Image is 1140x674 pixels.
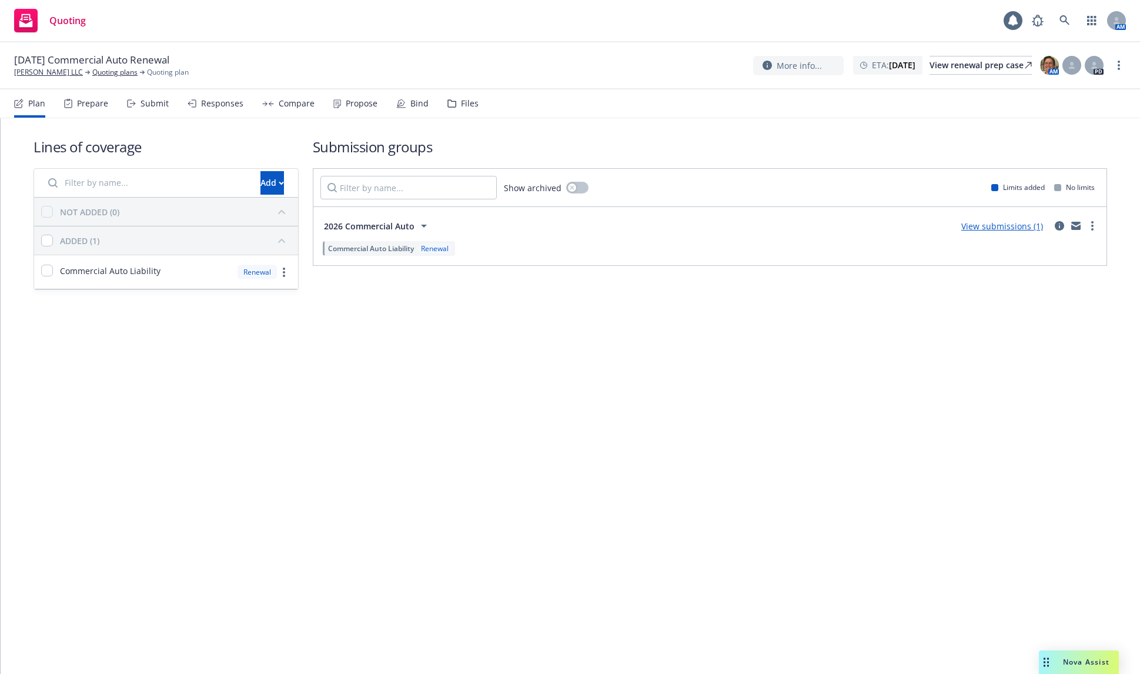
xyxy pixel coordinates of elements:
[320,176,497,199] input: Filter by name...
[14,67,83,78] a: [PERSON_NAME] LLC
[961,221,1043,232] a: View submissions (1)
[753,56,844,75] button: More info...
[260,172,284,194] div: Add
[1039,650,1054,674] div: Drag to move
[49,16,86,25] span: Quoting
[1054,182,1095,192] div: No limits
[34,137,299,156] h1: Lines of coverage
[320,214,434,238] button: 2026 Commercial Auto
[313,137,1108,156] h1: Submission groups
[28,99,45,108] div: Plan
[60,202,291,221] button: NOT ADDED (0)
[14,53,169,67] span: [DATE] Commercial Auto Renewal
[1069,219,1083,233] a: mail
[238,265,277,279] div: Renewal
[1026,9,1049,32] a: Report a Bug
[504,182,561,194] span: Show archived
[1080,9,1104,32] a: Switch app
[872,59,915,71] span: ETA :
[9,4,91,37] a: Quoting
[930,56,1032,74] div: View renewal prep case
[419,243,451,253] div: Renewal
[141,99,169,108] div: Submit
[930,56,1032,75] a: View renewal prep case
[41,171,253,195] input: Filter by name...
[991,182,1045,192] div: Limits added
[1112,58,1126,72] a: more
[889,59,915,71] strong: [DATE]
[1053,9,1077,32] a: Search
[201,99,243,108] div: Responses
[277,265,291,279] a: more
[92,67,138,78] a: Quoting plans
[279,99,315,108] div: Compare
[324,220,414,232] span: 2026 Commercial Auto
[147,67,189,78] span: Quoting plan
[60,235,99,247] div: ADDED (1)
[346,99,377,108] div: Propose
[1039,650,1119,674] button: Nova Assist
[260,171,284,195] button: Add
[461,99,479,108] div: Files
[410,99,429,108] div: Bind
[328,243,414,253] span: Commercial Auto Liability
[60,265,161,277] span: Commercial Auto Liability
[777,59,822,72] span: More info...
[77,99,108,108] div: Prepare
[1040,56,1059,75] img: photo
[60,231,291,250] button: ADDED (1)
[60,206,119,218] div: NOT ADDED (0)
[1063,657,1109,667] span: Nova Assist
[1052,219,1067,233] a: circleInformation
[1085,219,1099,233] a: more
